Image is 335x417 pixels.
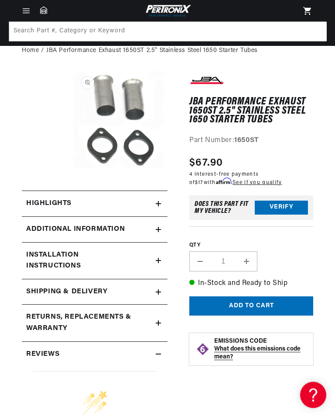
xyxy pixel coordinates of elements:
summary: Highlights [22,191,167,217]
img: Pertronix [144,3,191,18]
span: $67.90 [189,156,223,171]
h2: Shipping & Delivery [26,287,107,298]
input: Search Part #, Category or Keyword [9,22,327,41]
h2: Reviews [26,349,59,361]
summary: Installation instructions [22,243,167,279]
span: $17 [195,180,204,185]
a: See if you qualify - Learn more about Affirm Financing (opens in modal) [232,180,282,185]
strong: 1650ST [234,137,259,144]
button: Add to cart [189,297,313,316]
h2: Returns, Replacements & Warranty [26,312,134,334]
img: Emissions code [196,343,210,357]
a: JBA Performance Exhaust 1650ST 2.5" Stainless Steel 1650 Starter Tubes [46,46,258,56]
span: Affirm [216,178,231,184]
div: Part Number: [189,136,313,147]
h2: Installation instructions [26,250,134,272]
h1: JBA Performance Exhaust 1650ST 2.5" Stainless Steel 1650 Starter Tubes [189,98,313,125]
p: In-Stock and Ready to Ship [189,278,313,290]
nav: breadcrumbs [22,46,313,56]
button: EMISSIONS CODEWhat does this emissions code mean? [214,338,307,361]
h2: Highlights [26,198,72,210]
button: Verify [255,201,308,215]
media-gallery: Gallery Viewer [22,71,167,174]
a: Home [22,46,39,56]
summary: Returns, Replacements & Warranty [22,305,167,341]
summary: Reviews [22,342,167,368]
a: Garage: 0 item(s) [40,6,47,14]
strong: What does this emissions code mean? [214,346,301,361]
summary: Shipping & Delivery [22,280,167,305]
summary: Additional Information [22,217,167,243]
p: 4 interest-free payments of with . [189,171,313,187]
div: Does This part fit My vehicle? [195,201,255,215]
h2: Additional Information [26,224,125,236]
strong: EMISSIONS CODE [214,338,267,345]
summary: Menu [17,6,36,16]
label: QTY [189,242,313,249]
button: Search Part #, Category or Keyword [307,22,326,41]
